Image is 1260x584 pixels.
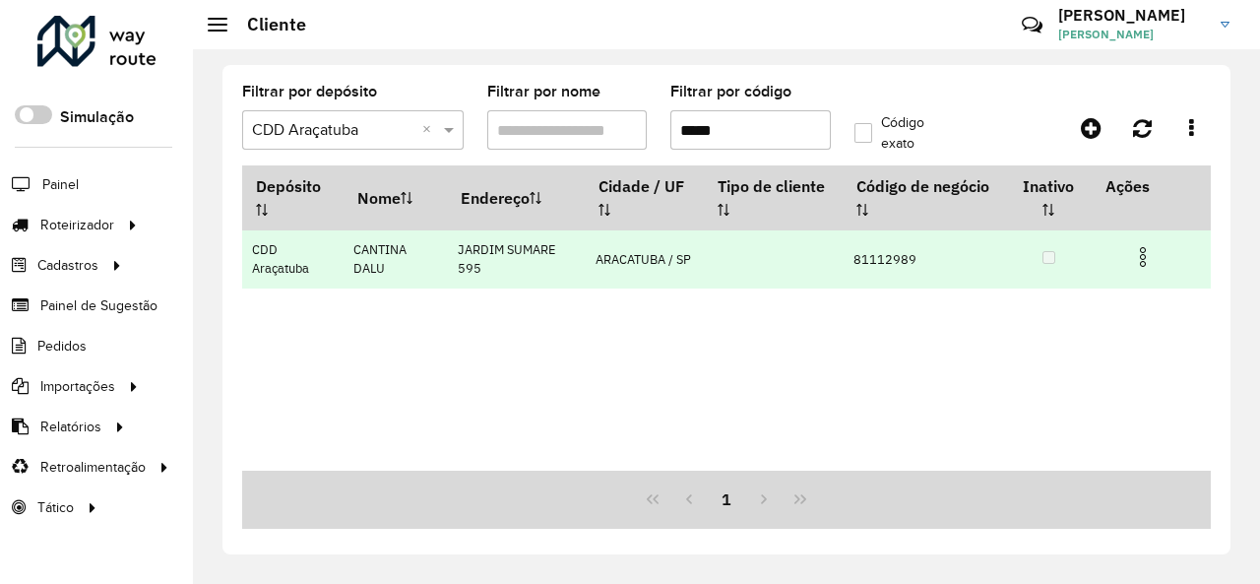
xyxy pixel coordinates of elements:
span: Relatórios [40,417,101,437]
td: CDD Araçatuba [242,230,344,289]
h2: Cliente [227,14,306,35]
span: Painel [42,174,79,195]
span: Tático [37,497,74,518]
span: Pedidos [37,336,87,357]
td: CANTINA DALU [344,230,447,289]
th: Tipo de cliente [704,165,843,230]
span: [PERSON_NAME] [1058,26,1206,43]
span: Retroalimentação [40,457,146,478]
span: Painel de Sugestão [40,295,157,316]
button: 1 [708,481,745,518]
h3: [PERSON_NAME] [1058,6,1206,25]
span: Importações [40,376,115,397]
th: Cidade / UF [585,165,704,230]
span: Cadastros [37,255,98,276]
label: Filtrar por código [670,80,791,103]
th: Ações [1092,165,1210,207]
label: Simulação [60,105,134,129]
td: ARACATUBA / SP [585,230,704,289]
label: Filtrar por nome [487,80,600,103]
label: Código exato [854,112,953,154]
th: Endereço [447,165,585,230]
td: 81112989 [843,230,1005,289]
th: Inativo [1006,165,1093,230]
th: Depósito [242,165,344,230]
span: Clear all [422,118,439,142]
a: Contato Rápido [1011,4,1053,46]
th: Nome [344,165,447,230]
th: Código de negócio [843,165,1005,230]
label: Filtrar por depósito [242,80,377,103]
span: Roteirizador [40,215,114,235]
td: JARDIM SUMARE 595 [447,230,585,289]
